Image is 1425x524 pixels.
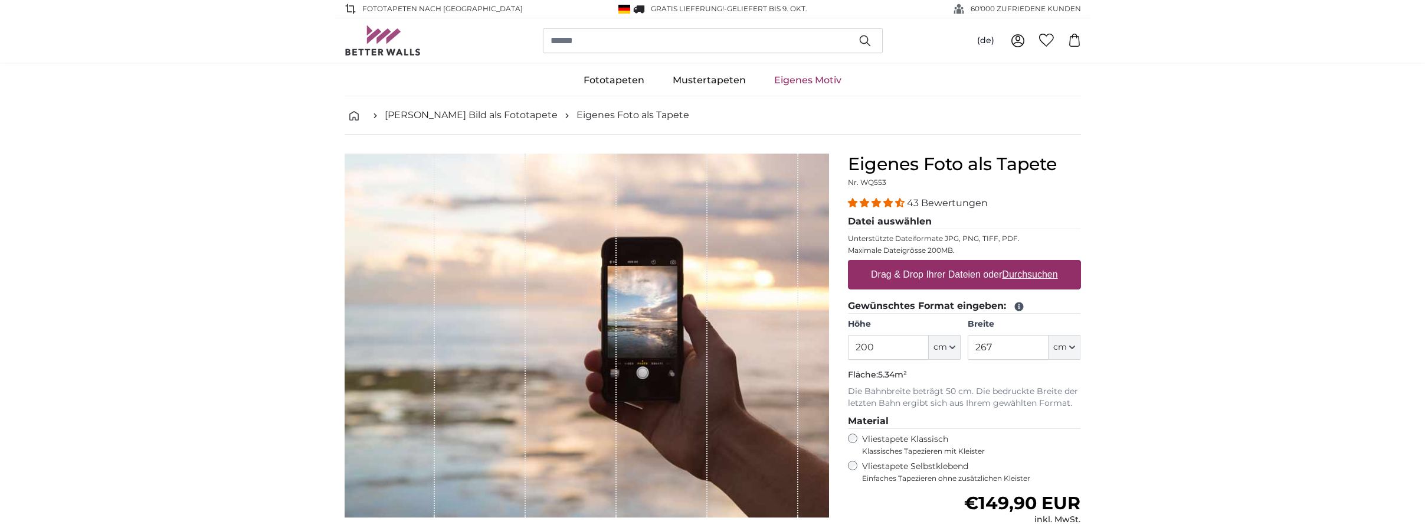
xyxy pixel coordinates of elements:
[848,386,1081,409] p: Die Bahnbreite beträgt 50 cm. Die bedruckte Breite der letzten Bahn ergibt sich aus Ihrem gewählt...
[760,65,856,96] a: Eigenes Motiv
[848,246,1081,255] p: Maximale Dateigrösse 200MB.
[848,154,1081,175] h1: Eigenes Foto als Tapete
[1049,335,1080,360] button: cm
[907,197,988,209] span: 43 Bewertungen
[724,4,807,13] span: -
[848,197,907,209] span: 4.40 stars
[1053,341,1067,353] span: cm
[848,318,961,330] label: Höhe
[862,474,1081,483] span: Einfaches Tapezieren ohne zusätzlichen Kleister
[659,65,760,96] a: Mustertapeten
[848,299,1081,314] legend: Gewünschtes Format eingeben:
[929,335,961,360] button: cm
[848,234,1081,243] p: Unterstützte Dateiformate JPG, PNG, TIFF, PDF.
[878,369,907,380] span: 5.34m²
[362,4,523,14] span: Fototapeten nach [GEOGRAPHIC_DATA]
[848,369,1081,381] p: Fläche:
[862,461,1081,483] label: Vliestapete Selbstklebend
[727,4,807,13] span: Geliefert bis 9. Okt.
[971,4,1081,14] span: 60'000 ZUFRIEDENE KUNDEN
[862,447,1071,456] span: Klassisches Tapezieren mit Kleister
[848,414,1081,429] legend: Material
[968,318,1080,330] label: Breite
[848,214,1081,229] legend: Datei auswählen
[866,263,1063,287] label: Drag & Drop Ihrer Dateien oder
[968,30,1004,51] button: (de)
[385,108,558,122] a: [PERSON_NAME] Bild als Fototapete
[651,4,724,13] span: GRATIS Lieferung!
[933,341,947,353] span: cm
[618,5,630,14] img: Deutschland
[345,96,1081,135] nav: breadcrumbs
[964,492,1080,514] span: €149,90 EUR
[345,25,421,56] img: Betterwalls
[569,65,659,96] a: Fototapeten
[862,434,1071,456] label: Vliestapete Klassisch
[848,178,886,187] span: Nr. WQ553
[1002,269,1057,279] u: Durchsuchen
[576,108,689,122] a: Eigenes Foto als Tapete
